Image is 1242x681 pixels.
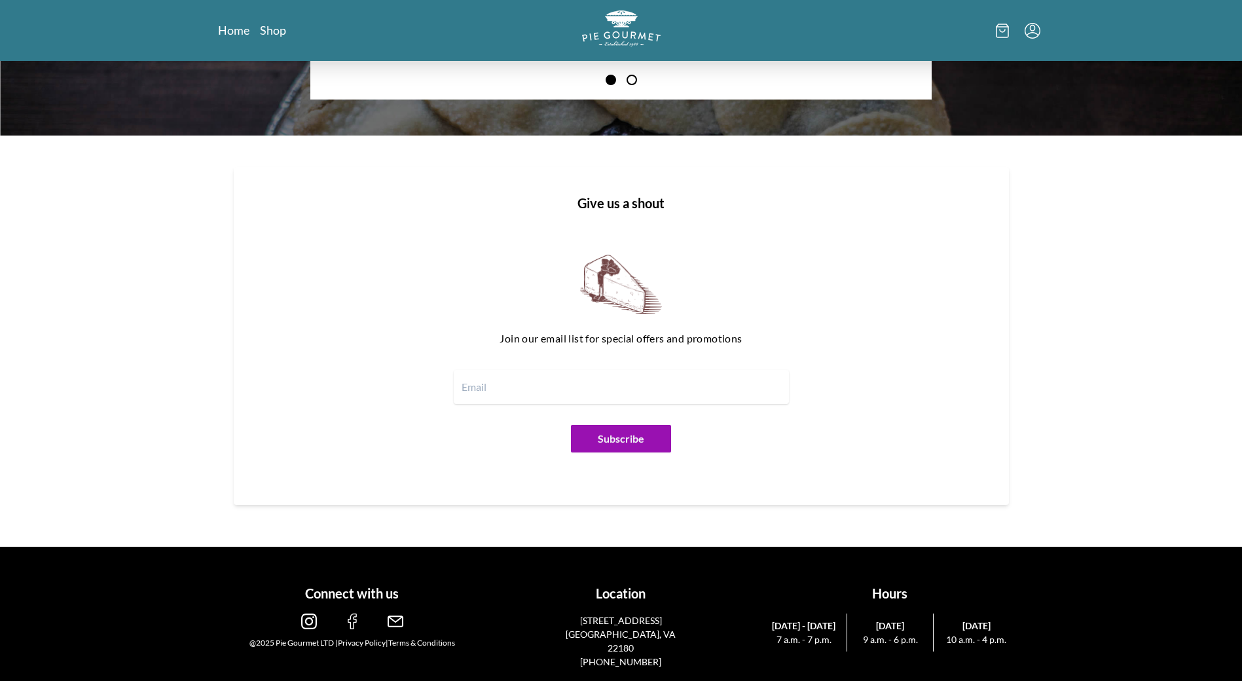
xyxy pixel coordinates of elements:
span: [DATE] - [DATE] [766,619,842,633]
a: [PHONE_NUMBER] [580,656,661,667]
p: [STREET_ADDRESS] [557,614,685,627]
h1: Give us a shout [255,193,988,213]
img: instagram [301,614,317,629]
a: Terms & Conditions [388,638,455,648]
a: facebook [344,619,360,631]
a: Privacy Policy [338,638,386,648]
p: [GEOGRAPHIC_DATA], VA 22180 [557,627,685,655]
button: Menu [1025,23,1040,39]
a: instagram [301,619,317,631]
h1: Hours [761,583,1019,603]
span: 7 a.m. - 7 p.m. [766,633,842,646]
h1: Location [492,583,750,603]
input: Email [454,370,789,404]
a: [STREET_ADDRESS][GEOGRAPHIC_DATA], VA 22180 [557,614,685,655]
span: [DATE] [852,619,928,633]
div: @2025 Pie Gourmet LTD | | [223,637,482,649]
a: Logo [582,10,661,50]
span: 10 a.m. - 4 p.m. [939,633,1014,646]
p: Join our email list for special offers and promotions [286,328,957,349]
img: logo [582,10,661,46]
span: [DATE] [939,619,1014,633]
h1: Connect with us [223,583,482,603]
img: newsletter [580,255,662,314]
button: Subscribe [571,425,671,452]
span: 9 a.m. - 6 p.m. [852,633,928,646]
a: email [388,619,403,631]
img: email [388,614,403,629]
img: facebook [344,614,360,629]
a: Home [218,22,249,38]
a: Shop [260,22,286,38]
